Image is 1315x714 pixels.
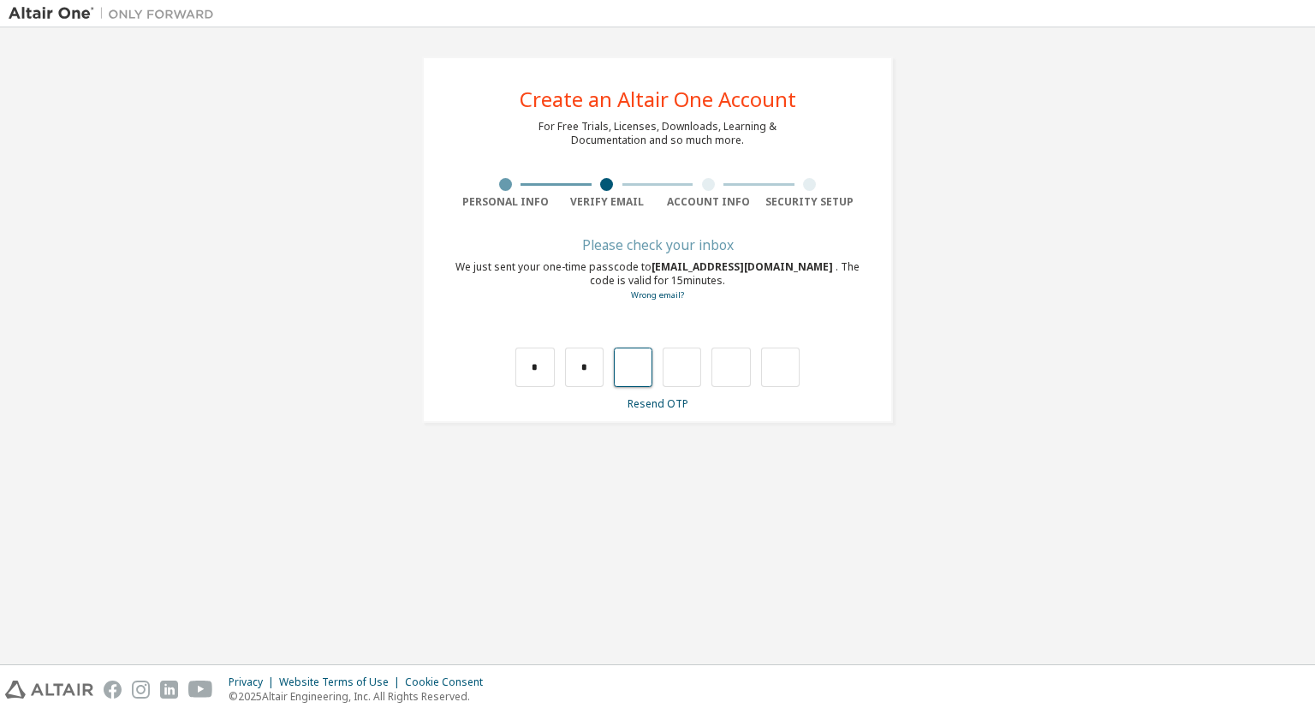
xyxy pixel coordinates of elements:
div: For Free Trials, Licenses, Downloads, Learning & Documentation and so much more. [538,120,777,147]
p: © 2025 Altair Engineering, Inc. All Rights Reserved. [229,689,493,704]
a: Go back to the registration form [631,289,684,300]
div: We just sent your one-time passcode to . The code is valid for 15 minutes. [455,260,860,302]
div: Verify Email [556,195,658,209]
a: Resend OTP [628,396,688,411]
div: Website Terms of Use [279,675,405,689]
img: facebook.svg [104,681,122,699]
img: instagram.svg [132,681,150,699]
div: Security Setup [759,195,861,209]
img: altair_logo.svg [5,681,93,699]
img: linkedin.svg [160,681,178,699]
div: Personal Info [455,195,556,209]
div: Please check your inbox [455,240,860,250]
div: Privacy [229,675,279,689]
div: Cookie Consent [405,675,493,689]
span: [EMAIL_ADDRESS][DOMAIN_NAME] [652,259,836,274]
img: youtube.svg [188,681,213,699]
img: Altair One [9,5,223,22]
div: Account Info [657,195,759,209]
div: Create an Altair One Account [520,89,796,110]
